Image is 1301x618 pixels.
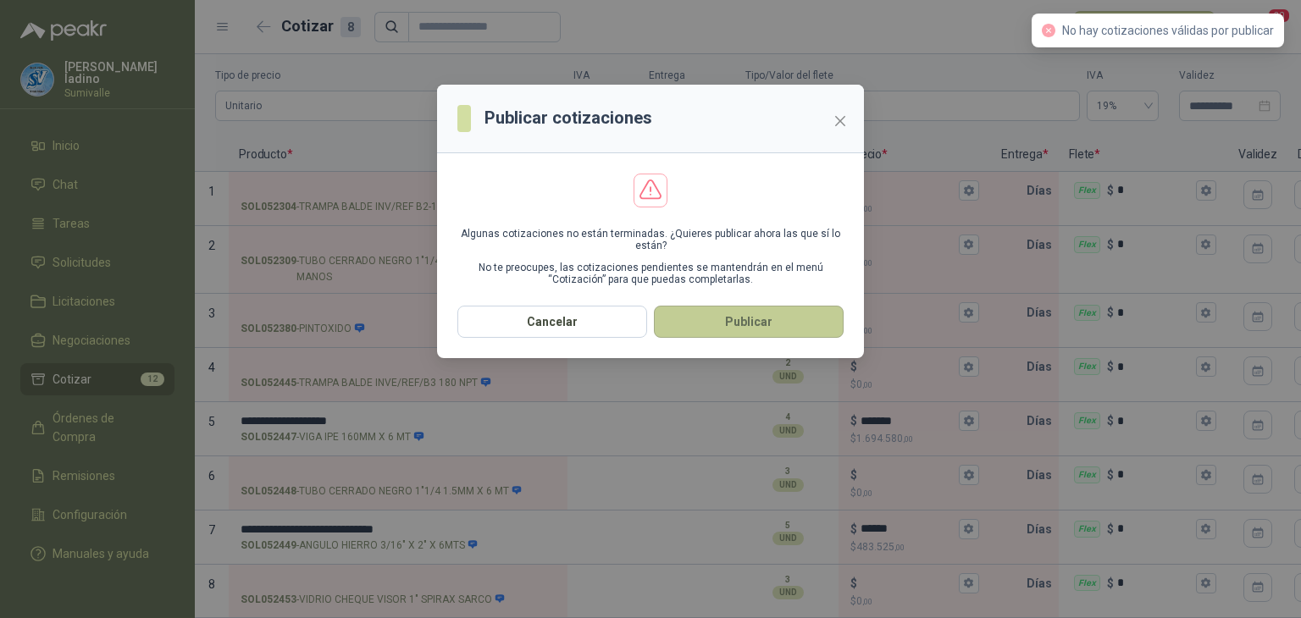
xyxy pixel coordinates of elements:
button: Cancelar [457,306,647,338]
button: Close [827,108,854,135]
button: Publicar [654,306,844,338]
p: Algunas cotizaciones no están terminadas. ¿Quieres publicar ahora las que sí lo están? [457,228,844,251]
h3: Publicar cotizaciones [484,105,652,131]
p: No te preocupes, las cotizaciones pendientes se mantendrán en el menú “Cotización” para que pueda... [457,262,844,285]
span: close [833,114,847,128]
